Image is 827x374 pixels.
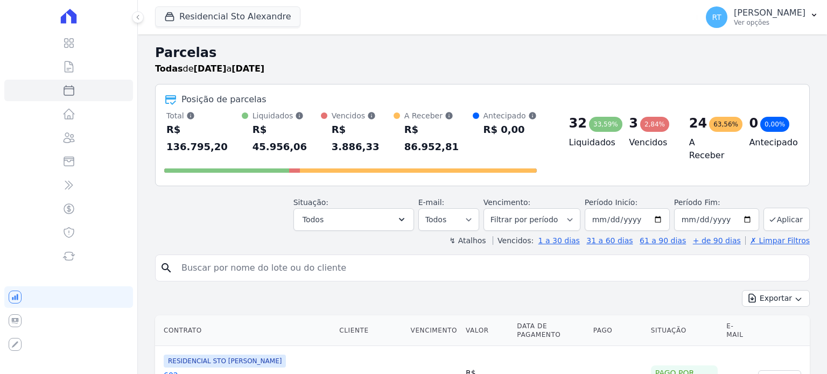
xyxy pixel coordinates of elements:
[166,110,242,121] div: Total
[253,110,321,121] div: Liquidados
[303,213,324,226] span: Todos
[586,236,633,245] a: 31 a 60 dias
[404,110,473,121] div: A Receber
[760,117,789,132] div: 0,00%
[155,315,335,346] th: Contrato
[164,355,286,368] span: RESIDENCIAL STO [PERSON_NAME]
[493,236,534,245] label: Vencidos:
[629,115,638,132] div: 3
[640,117,669,132] div: 2,84%
[749,136,792,149] h4: Antecipado
[689,115,707,132] div: 24
[647,315,722,346] th: Situação
[538,236,580,245] a: 1 a 30 dias
[763,208,810,231] button: Aplicar
[418,198,445,207] label: E-mail:
[689,136,732,162] h4: A Receber
[194,63,227,74] strong: [DATE]
[712,13,721,21] span: RT
[674,197,759,208] label: Período Fim:
[589,117,622,132] div: 33,59%
[449,236,486,245] label: ↯ Atalhos
[160,262,173,274] i: search
[332,110,394,121] div: Vencidos
[589,315,647,346] th: Pago
[734,8,805,18] p: [PERSON_NAME]
[749,115,758,132] div: 0
[745,236,810,245] a: ✗ Limpar Filtros
[293,208,414,231] button: Todos
[585,198,637,207] label: Período Inicío:
[293,198,328,207] label: Situação:
[175,257,805,279] input: Buscar por nome do lote ou do cliente
[155,43,810,62] h2: Parcelas
[483,121,537,138] div: R$ 0,00
[404,121,473,156] div: R$ 86.952,81
[629,136,672,149] h4: Vencidos
[697,2,827,32] button: RT [PERSON_NAME] Ver opções
[232,63,264,74] strong: [DATE]
[155,62,264,75] p: de a
[722,315,754,346] th: E-mail
[155,6,300,27] button: Residencial Sto Alexandre
[253,121,321,156] div: R$ 45.956,06
[709,117,742,132] div: 63,56%
[483,198,530,207] label: Vencimento:
[693,236,741,245] a: + de 90 dias
[569,136,612,149] h4: Liquidados
[483,110,537,121] div: Antecipado
[569,115,587,132] div: 32
[742,290,810,307] button: Exportar
[166,121,242,156] div: R$ 136.795,20
[155,63,183,74] strong: Todas
[407,315,461,346] th: Vencimento
[734,18,805,27] p: Ver opções
[513,315,588,346] th: Data de Pagamento
[461,315,513,346] th: Valor
[332,121,394,156] div: R$ 3.886,33
[181,93,267,106] div: Posição de parcelas
[640,236,686,245] a: 61 a 90 dias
